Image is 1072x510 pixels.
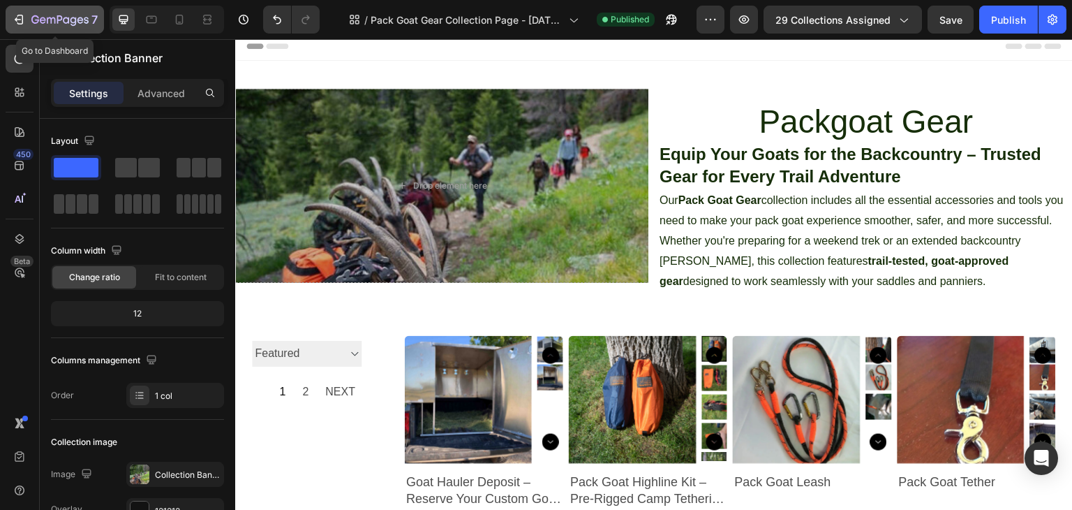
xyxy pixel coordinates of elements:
[68,50,218,66] p: Collection Banner
[611,13,649,26] span: Published
[51,132,98,151] div: Layout
[91,11,98,28] p: 7
[364,13,368,27] span: /
[471,395,488,411] button: Carousel Next Arrow
[170,297,297,425] a: Goat Hauler Deposit – Reserve Your Custom Goat Hauler Today
[1025,442,1058,475] div: Open Intercom Messenger
[800,308,817,325] button: Carousel Back Arrow
[979,6,1038,34] button: Publish
[51,351,160,370] div: Columns management
[928,6,974,34] button: Save
[155,469,221,481] div: Collection Banner
[51,242,125,261] div: Column width
[54,304,221,323] div: 12
[635,308,652,325] button: Carousel Back Arrow
[170,434,328,469] h2: Goat Hauler Deposit – Reserve Your Custom Goat Hauler [DATE]
[51,465,95,484] div: Image
[44,343,50,363] span: 1
[235,39,1072,510] iframe: Design area
[635,395,652,411] button: Carousel Next Arrow
[90,343,120,363] span: NEXT
[764,6,922,34] button: 29 collections assigned
[498,434,656,453] h2: Pack Goat Leash
[800,395,817,411] button: Carousel Next Arrow
[155,390,221,402] div: 1 col
[334,297,461,425] a: Pack Goat Highline Kit – Pre-Rigged Camp Tethering System (3-Goat or 6-Goat Option)
[424,105,806,147] strong: Equip Your Goats for the Backcountry – Trusted Gear for Every Trail Adventure
[137,86,185,101] p: Advanced
[443,155,526,167] strong: Pack Goat Gear
[263,6,320,34] div: Undo/Redo
[155,271,207,284] span: Fit to content
[424,216,774,248] strong: trail-tested, goat-approved gear
[775,13,891,27] span: 29 collections assigned
[69,271,120,284] span: Change ratio
[13,149,33,160] div: 450
[424,155,828,247] p: Our collection includes all the essential accessories and tools you need to make your pack goat e...
[662,434,821,453] h2: Pack Goat Tether
[51,389,74,402] div: Order
[991,13,1026,27] div: Publish
[371,13,563,27] span: Pack Goat Gear Collection Page - [DATE] 15:38:13
[662,297,790,425] a: Pack Goat Tether
[939,14,962,26] span: Save
[69,86,108,101] p: Settings
[498,297,625,425] a: Pack Goat Leash
[6,6,104,34] button: 7
[334,434,492,469] h2: Pack Goat Highline Kit – Pre-Rigged Camp Tethering System (3-Goat or 6-Goat Option)
[424,61,837,105] h2: Packgoat Gear
[307,308,324,325] button: Carousel Back Arrow
[10,256,33,267] div: Beta
[471,308,488,325] button: Carousel Back Arrow
[307,395,324,411] button: Carousel Next Arrow
[67,343,73,363] span: 2
[51,436,117,449] div: Collection image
